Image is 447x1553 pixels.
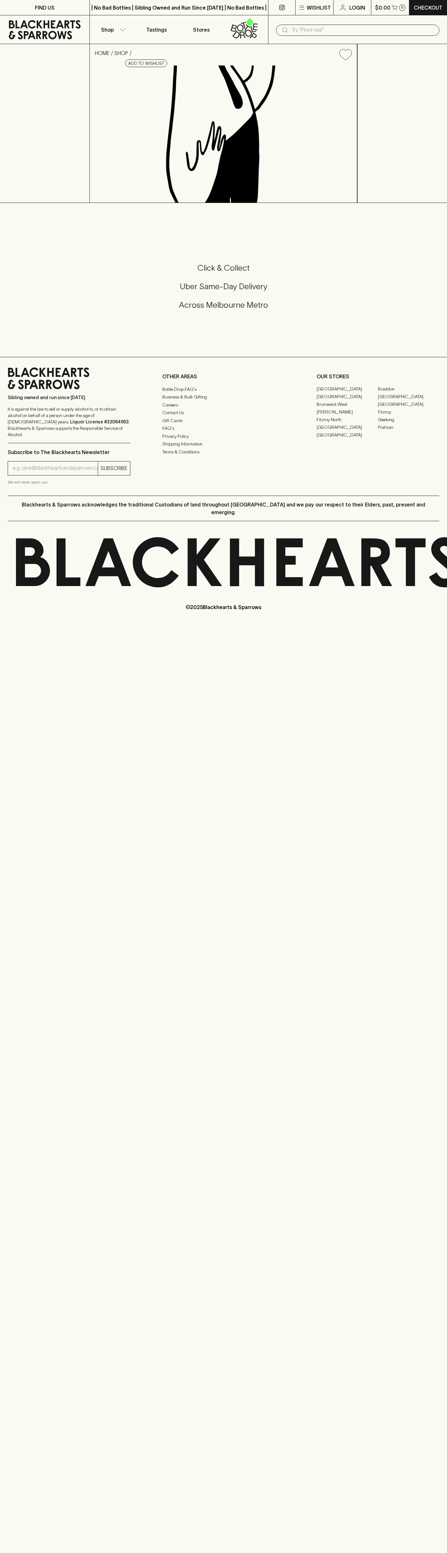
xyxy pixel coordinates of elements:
button: Add to wishlist [125,59,167,67]
a: [GEOGRAPHIC_DATA] [378,401,439,408]
a: Brunswick West [317,401,378,408]
img: Sandro de Bruno Soave 2023 [90,66,357,203]
strong: Liquor License #32064953 [70,419,129,424]
a: SHOP [114,50,128,56]
p: We will never spam you [8,479,130,485]
p: Sibling owned and run since [DATE] [8,394,130,401]
a: Contact Us [162,409,285,417]
p: OUR STORES [317,373,439,380]
a: Geelong [378,416,439,424]
h5: Click & Collect [8,263,439,273]
p: Blackhearts & Sparrows acknowledges the traditional Custodians of land throughout [GEOGRAPHIC_DAT... [12,501,435,516]
a: Careers [162,401,285,409]
p: Subscribe to The Blackhearts Newsletter [8,448,130,456]
a: [GEOGRAPHIC_DATA] [317,431,378,439]
p: SUBSCRIBE [101,464,127,472]
a: Prahran [378,424,439,431]
a: Braddon [378,385,439,393]
p: $0.00 [375,4,390,12]
p: It is against the law to sell or supply alcohol to, or to obtain alcohol on behalf of a person un... [8,406,130,438]
a: Fitzroy [378,408,439,416]
input: Try "Pinot noir" [291,25,434,35]
a: Shipping Information [162,440,285,448]
a: Gift Cards [162,417,285,424]
p: Stores [193,26,210,34]
p: Checkout [414,4,443,12]
p: FIND US [35,4,55,12]
p: OTHER AREAS [162,373,285,380]
a: HOME [95,50,110,56]
p: Shop [101,26,114,34]
button: SUBSCRIBE [98,461,130,475]
a: Bottle Drop FAQ's [162,385,285,393]
h5: Across Melbourne Metro [8,300,439,310]
a: [GEOGRAPHIC_DATA] [317,385,378,393]
p: Tastings [146,26,167,34]
a: [GEOGRAPHIC_DATA] [317,393,378,401]
button: Shop [90,15,135,44]
input: e.g. jane@blackheartsandsparrows.com.au [13,463,98,473]
p: 0 [401,6,404,9]
a: Terms & Conditions [162,448,285,456]
h5: Uber Same-Day Delivery [8,281,439,292]
a: [GEOGRAPHIC_DATA] [378,393,439,401]
div: Call to action block [8,237,439,344]
p: Login [349,4,365,12]
a: Privacy Policy [162,432,285,440]
a: [PERSON_NAME] [317,408,378,416]
a: Stores [179,15,224,44]
a: Tastings [134,15,179,44]
a: Business & Bulk Gifting [162,393,285,401]
p: Wishlist [307,4,331,12]
a: [GEOGRAPHIC_DATA] [317,424,378,431]
a: Fitzroy North [317,416,378,424]
a: FAQ's [162,425,285,432]
button: Add to wishlist [337,47,354,63]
